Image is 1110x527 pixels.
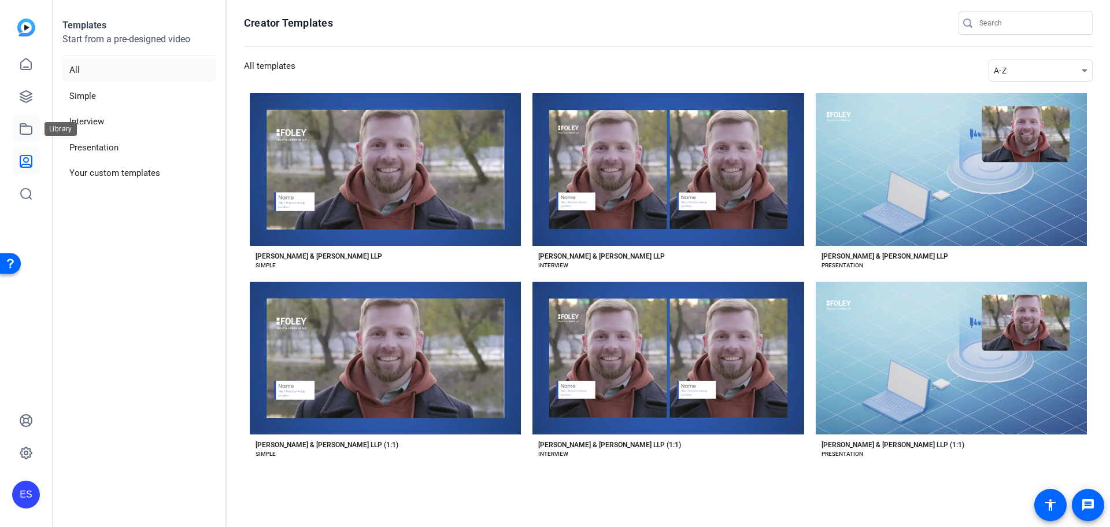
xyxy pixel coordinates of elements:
h3: All templates [244,60,295,82]
div: [PERSON_NAME] & [PERSON_NAME] LLP [538,252,665,261]
button: Template image [816,282,1087,434]
div: INTERVIEW [538,261,568,270]
button: Template image [532,93,804,246]
strong: Templates [62,20,106,31]
div: [PERSON_NAME] & [PERSON_NAME] LLP [256,252,382,261]
div: SIMPLE [256,261,276,270]
div: Library [45,122,77,136]
div: PRESENTATION [822,261,863,270]
li: All [62,58,216,82]
img: blue-gradient.svg [17,19,35,36]
button: Template image [250,93,521,246]
div: ES [12,481,40,508]
mat-icon: message [1081,498,1095,512]
div: SIMPLE [256,449,276,459]
div: [PERSON_NAME] & [PERSON_NAME] LLP (1:1) [256,440,398,449]
li: Your custom templates [62,161,216,185]
span: A-Z [994,66,1007,75]
mat-icon: accessibility [1044,498,1057,512]
h1: Creator Templates [244,16,333,30]
div: INTERVIEW [538,449,568,459]
input: Search [979,16,1083,30]
div: [PERSON_NAME] & [PERSON_NAME] LLP (1:1) [538,440,681,449]
li: Simple [62,84,216,108]
div: PRESENTATION [822,449,863,459]
button: Template image [532,282,804,434]
button: Template image [816,93,1087,246]
p: Start from a pre-designed video [62,32,216,56]
div: [PERSON_NAME] & [PERSON_NAME] LLP [822,252,948,261]
div: [PERSON_NAME] & [PERSON_NAME] LLP (1:1) [822,440,964,449]
li: Presentation [62,136,216,160]
li: Interview [62,110,216,134]
button: Template image [250,282,521,434]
